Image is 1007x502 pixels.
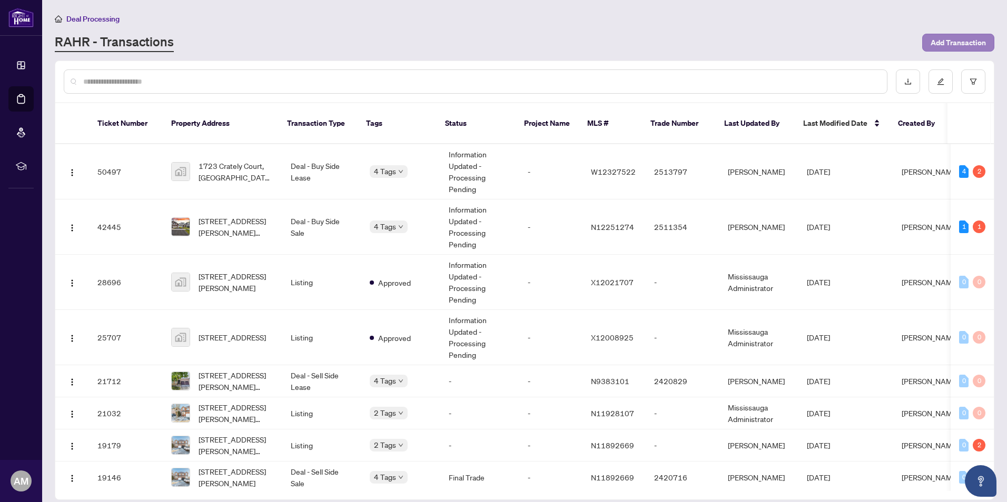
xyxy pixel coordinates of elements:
span: X12008925 [591,333,634,342]
div: 0 [959,375,969,387]
button: download [896,69,920,94]
span: down [398,224,403,229]
th: Project Name [516,103,579,144]
button: Logo [64,218,81,235]
div: 1 [959,220,969,233]
span: download [904,78,912,85]
div: 2 [973,439,985,451]
span: filter [970,78,977,85]
span: Add Transaction [931,34,986,51]
img: Logo [68,279,76,287]
div: 0 [959,331,969,344]
td: 19146 [89,461,163,494]
span: down [398,378,403,384]
img: Logo [68,168,76,177]
td: - [519,429,583,461]
span: [STREET_ADDRESS][PERSON_NAME][PERSON_NAME] [199,215,274,238]
td: Listing [282,310,361,365]
span: [STREET_ADDRESS] [199,332,266,343]
td: 19179 [89,429,163,461]
span: [PERSON_NAME] [902,333,959,342]
div: 0 [959,407,969,419]
span: down [398,443,403,448]
button: Logo [64,329,81,346]
span: 4 Tags [374,165,396,177]
img: Logo [68,378,76,386]
td: Deal - Sell Side Sale [282,461,361,494]
td: - [440,365,519,397]
button: filter [961,69,985,94]
th: Created By [890,103,953,144]
span: N11928107 [591,408,634,418]
span: [STREET_ADDRESS][PERSON_NAME] [199,270,274,294]
button: Logo [64,405,81,421]
td: - [440,397,519,429]
td: 21712 [89,365,163,397]
img: logo [8,8,34,27]
td: - [646,429,719,461]
th: Status [437,103,516,144]
span: 2 Tags [374,407,396,419]
img: thumbnail-img [172,372,190,390]
img: thumbnail-img [172,328,190,346]
span: Last Modified Date [803,117,867,129]
div: 0 [973,375,985,387]
td: 42445 [89,199,163,255]
td: Information Updated - Processing Pending [440,144,519,199]
td: Information Updated - Processing Pending [440,255,519,310]
button: Logo [64,437,81,454]
span: 4 Tags [374,471,396,483]
th: Trade Number [642,103,716,144]
span: [STREET_ADDRESS][PERSON_NAME][PERSON_NAME] [199,401,274,425]
td: 2420716 [646,461,719,494]
span: AM [14,474,28,488]
td: - [519,397,583,429]
span: [DATE] [807,473,830,482]
span: N12251274 [591,222,634,232]
div: 1 [973,220,985,233]
button: Logo [64,163,81,180]
span: down [398,475,403,480]
td: - [519,199,583,255]
button: Logo [64,469,81,486]
td: [PERSON_NAME] [719,199,798,255]
th: Transaction Type [279,103,358,144]
span: [PERSON_NAME] [902,473,959,482]
td: - [519,144,583,199]
img: thumbnail-img [172,218,190,236]
span: [DATE] [807,167,830,176]
td: [PERSON_NAME] [719,429,798,461]
span: N11892669 [591,440,634,450]
span: [PERSON_NAME] [902,408,959,418]
div: 0 [973,331,985,344]
span: N11892669 [591,473,634,482]
td: Mississauga Administrator [719,310,798,365]
td: - [519,310,583,365]
td: 28696 [89,255,163,310]
td: Deal - Sell Side Lease [282,365,361,397]
td: Information Updated - Processing Pending [440,199,519,255]
td: 25707 [89,310,163,365]
td: Information Updated - Processing Pending [440,310,519,365]
th: Last Updated By [716,103,795,144]
td: 21032 [89,397,163,429]
td: - [440,429,519,461]
div: 0 [959,276,969,288]
td: - [519,365,583,397]
button: edit [929,69,953,94]
span: [PERSON_NAME] [902,376,959,386]
div: 4 [959,165,969,178]
span: [PERSON_NAME] [902,277,959,287]
img: thumbnail-img [172,404,190,422]
td: [PERSON_NAME] [719,461,798,494]
div: 0 [973,407,985,419]
span: X12021707 [591,277,634,287]
td: Listing [282,255,361,310]
td: - [646,310,719,365]
td: 50497 [89,144,163,199]
span: home [55,15,62,23]
span: [STREET_ADDRESS][PERSON_NAME][PERSON_NAME] [199,434,274,457]
span: edit [937,78,944,85]
th: Tags [358,103,437,144]
span: [DATE] [807,222,830,232]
